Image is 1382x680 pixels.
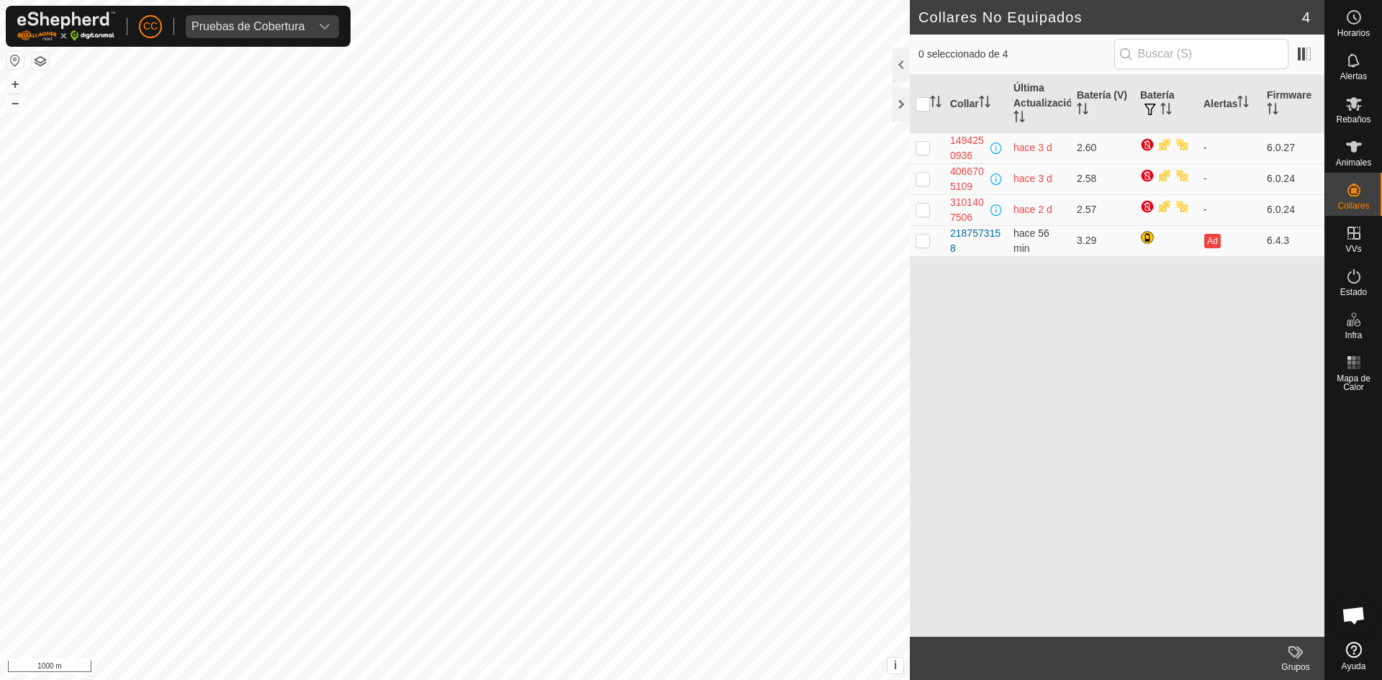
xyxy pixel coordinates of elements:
div: 4066705109 [950,164,988,194]
td: 3.29 [1071,225,1134,256]
button: Ad [1204,234,1220,248]
td: - [1198,194,1261,225]
span: 9 oct 2025, 15:34 [1013,227,1049,254]
a: Ayuda [1325,636,1382,676]
div: Grupos [1267,661,1324,674]
span: 6 oct 2025, 3:49 [1013,142,1052,153]
span: Ayuda [1342,662,1366,671]
th: Última Actualización [1008,75,1071,133]
th: Batería [1134,75,1198,133]
span: Animales [1336,158,1371,167]
h2: Collares No Equipados [918,9,1302,26]
div: 3101407506 [950,195,988,225]
span: VVs [1345,245,1361,253]
span: 4 [1302,6,1310,28]
p-sorticon: Activar para ordenar [1160,105,1172,117]
span: Rebaños [1336,115,1370,124]
a: Política de Privacidad [381,661,464,674]
td: 6.0.24 [1261,194,1324,225]
span: Infra [1345,331,1362,340]
span: Alertas [1340,72,1367,81]
button: + [6,76,24,93]
th: Alertas [1198,75,1261,133]
button: – [6,94,24,112]
td: 6.0.27 [1261,132,1324,163]
p-sorticon: Activar para ordenar [1077,105,1088,117]
span: CC [143,19,158,34]
div: dropdown trigger [310,15,339,38]
th: Firmware [1261,75,1324,133]
input: Buscar (S) [1114,39,1288,69]
span: Pruebas de Cobertura [186,15,310,38]
p-sorticon: Activar para ordenar [930,98,941,109]
td: 6.4.3 [1261,225,1324,256]
span: i [894,659,897,671]
p-sorticon: Activar para ordenar [1013,113,1025,124]
p-sorticon: Activar para ordenar [1267,105,1278,117]
td: 2.58 [1071,163,1134,194]
button: Restablecer Mapa [6,52,24,69]
td: 2.60 [1071,132,1134,163]
div: Pruebas de Cobertura [191,21,304,32]
button: Capas del Mapa [32,53,49,70]
div: Chat abierto [1332,594,1376,637]
span: 5 oct 2025, 19:34 [1013,173,1052,184]
p-sorticon: Activar para ordenar [979,98,990,109]
td: - [1198,132,1261,163]
div: 2187573158 [950,226,1002,256]
img: Logo Gallagher [17,12,115,41]
td: 2.57 [1071,194,1134,225]
button: i [888,658,903,674]
span: Horarios [1337,29,1370,37]
th: Collar [944,75,1008,133]
td: - [1198,163,1261,194]
div: 1494250936 [950,133,988,163]
span: 6 oct 2025, 19:49 [1013,204,1052,215]
th: Batería (V) [1071,75,1134,133]
a: Contáctenos [481,661,529,674]
span: Estado [1340,288,1367,296]
span: Mapa de Calor [1329,374,1378,391]
p-sorticon: Activar para ordenar [1237,98,1249,109]
td: 6.0.24 [1261,163,1324,194]
span: Collares [1337,201,1369,210]
span: 0 seleccionado de 4 [918,47,1114,62]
